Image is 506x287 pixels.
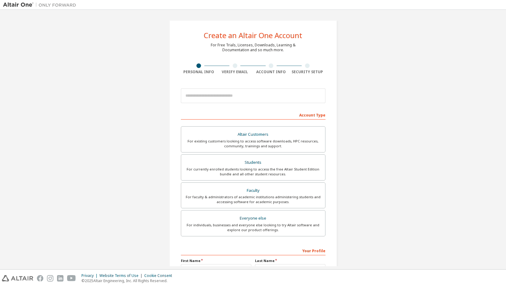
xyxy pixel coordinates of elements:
[181,70,217,74] div: Personal Info
[253,70,289,74] div: Account Info
[3,2,79,8] img: Altair One
[181,110,325,120] div: Account Type
[204,32,302,39] div: Create an Altair One Account
[185,139,321,149] div: For existing customers looking to access software downloads, HPC resources, community, trainings ...
[185,195,321,204] div: For faculty & administrators of academic institutions administering students and accessing softwa...
[181,258,251,263] label: First Name
[99,273,144,278] div: Website Terms of Use
[81,278,176,283] p: © 2025 Altair Engineering, Inc. All Rights Reserved.
[37,275,43,282] img: facebook.svg
[181,246,325,255] div: Your Profile
[185,130,321,139] div: Altair Customers
[255,258,325,263] label: Last Name
[185,214,321,223] div: Everyone else
[81,273,99,278] div: Privacy
[185,158,321,167] div: Students
[217,70,253,74] div: Verify Email
[67,275,76,282] img: youtube.svg
[57,275,63,282] img: linkedin.svg
[211,43,296,52] div: For Free Trials, Licenses, Downloads, Learning & Documentation and so much more.
[185,223,321,232] div: For individuals, businesses and everyone else looking to try Altair software and explore our prod...
[185,167,321,177] div: For currently enrolled students looking to access the free Altair Student Edition bundle and all ...
[2,275,33,282] img: altair_logo.svg
[185,186,321,195] div: Faculty
[144,273,176,278] div: Cookie Consent
[289,70,325,74] div: Security Setup
[47,275,53,282] img: instagram.svg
